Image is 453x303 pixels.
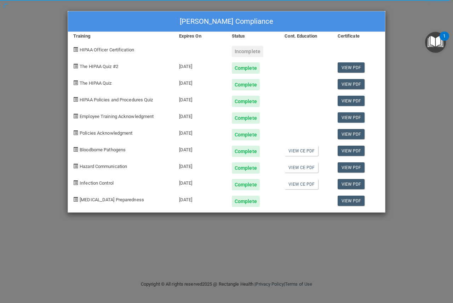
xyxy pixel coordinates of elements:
[232,196,260,207] div: Complete
[232,179,260,190] div: Complete
[232,112,260,124] div: Complete
[174,32,226,40] div: Expires On
[174,107,226,124] div: [DATE]
[174,190,226,207] div: [DATE]
[232,46,263,57] div: Incomplete
[80,130,132,136] span: Policies Acknowledgment
[232,62,260,74] div: Complete
[174,74,226,90] div: [DATE]
[232,79,260,90] div: Complete
[285,179,318,189] a: View CE PDF
[332,32,385,40] div: Certificate
[68,11,385,32] div: [PERSON_NAME] Compliance
[232,96,260,107] div: Complete
[338,96,365,106] a: View PDF
[174,140,226,157] div: [DATE]
[80,147,126,152] span: Bloodborne Pathogens
[232,129,260,140] div: Complete
[80,80,111,86] span: The HIPAA Quiz
[338,112,365,123] a: View PDF
[338,162,365,173] a: View PDF
[80,97,153,102] span: HIPAA Policies and Procedures Quiz
[226,32,279,40] div: Status
[174,174,226,190] div: [DATE]
[80,47,134,52] span: HIPAA Officer Certification
[174,90,226,107] div: [DATE]
[80,64,118,69] span: The HIPAA Quiz #2
[285,146,318,156] a: View CE PDF
[285,162,318,173] a: View CE PDF
[443,36,446,45] div: 1
[338,129,365,139] a: View PDF
[279,32,332,40] div: Cont. Education
[174,57,226,74] div: [DATE]
[174,124,226,140] div: [DATE]
[68,32,174,40] div: Training
[80,114,154,119] span: Employee Training Acknowledgment
[338,79,365,89] a: View PDF
[338,146,365,156] a: View PDF
[80,164,127,169] span: Hazard Communication
[80,197,144,202] span: [MEDICAL_DATA] Preparedness
[232,146,260,157] div: Complete
[338,179,365,189] a: View PDF
[174,157,226,174] div: [DATE]
[338,196,365,206] a: View PDF
[338,62,365,73] a: View PDF
[425,32,446,53] button: Open Resource Center, 1 new notification
[232,162,260,174] div: Complete
[80,180,114,186] span: Infection Control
